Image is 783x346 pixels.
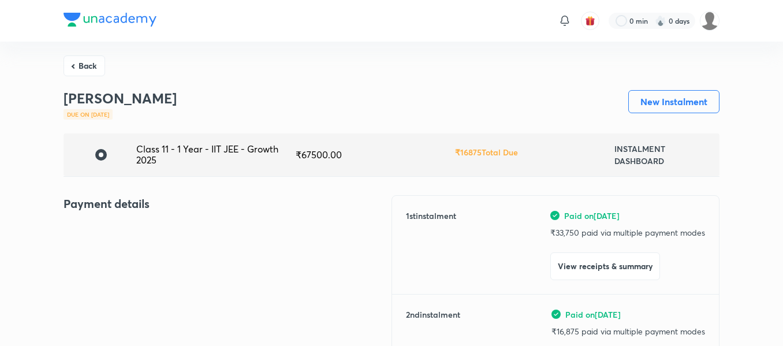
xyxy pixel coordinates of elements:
[64,13,156,27] img: Company Logo
[64,13,156,29] a: Company Logo
[585,16,595,26] img: avatar
[64,109,113,120] div: Due on [DATE]
[551,310,561,319] img: green-tick
[628,90,719,113] button: New Instalment
[614,143,710,167] h6: INSTALMENT DASHBOARD
[564,210,620,222] span: Paid on [DATE]
[581,12,599,30] button: avatar
[700,11,719,31] img: Devadarshan M
[550,252,660,280] button: View receipts & summary
[64,90,177,107] h3: [PERSON_NAME]
[551,325,705,337] p: ₹ 16,875 paid via multiple payment modes
[64,55,105,76] button: Back
[406,210,456,280] h6: 1 st instalment
[550,226,705,239] p: ₹ 33,750 paid via multiple payment modes
[655,15,666,27] img: streak
[550,211,560,220] img: green-tick
[296,150,455,160] div: ₹ 67500.00
[565,308,621,321] span: Paid on [DATE]
[136,144,296,165] div: Class 11 - 1 Year - IIT JEE - Growth 2025
[455,146,518,158] h6: ₹ 16875 Total Due
[64,195,391,213] h4: Payment details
